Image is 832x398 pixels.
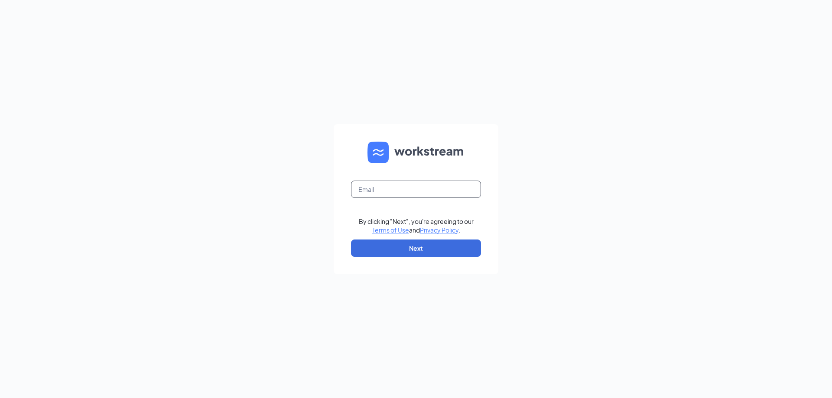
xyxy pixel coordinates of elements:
input: Email [351,181,481,198]
button: Next [351,239,481,257]
a: Terms of Use [372,226,409,234]
img: WS logo and Workstream text [367,142,465,163]
div: By clicking "Next", you're agreeing to our and . [359,217,474,234]
a: Privacy Policy [420,226,458,234]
